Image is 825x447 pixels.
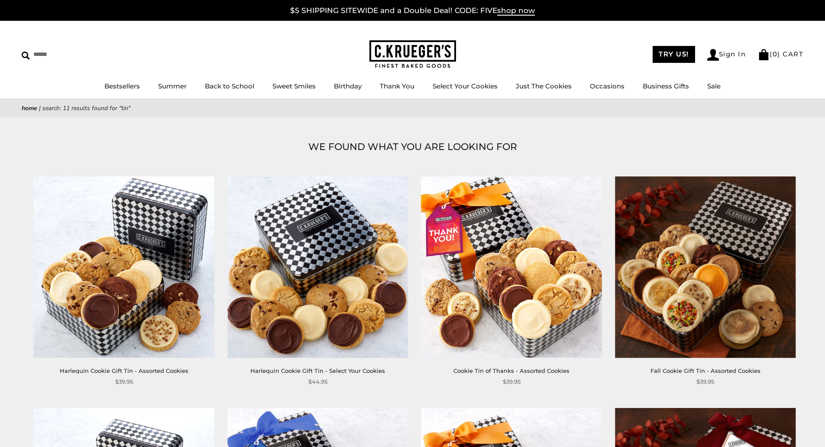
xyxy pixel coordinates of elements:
a: Business Gifts [643,82,689,90]
a: Summer [158,82,187,90]
a: Sale [707,82,721,90]
img: Cookie Tin of Thanks - Assorted Cookies [421,176,602,357]
img: C.KRUEGER'S [369,40,456,69]
a: Just The Cookies [516,82,572,90]
a: Bestsellers [104,82,140,90]
a: Occasions [590,82,624,90]
a: Select Your Cookies [433,82,498,90]
img: Harlequin Cookie Gift Tin - Assorted Cookies [34,176,214,357]
a: Sweet Smiles [272,82,316,90]
input: Search [22,48,125,61]
img: Account [707,49,719,61]
a: TRY US! [653,46,695,63]
a: $5 SHIPPING SITEWIDE and a Double Deal! CODE: FIVEshop now [290,6,535,16]
span: $39.95 [503,377,521,386]
span: $44.95 [308,377,327,386]
span: $39.95 [696,377,714,386]
a: Harlequin Cookie Gift Tin - Select Your Cookies [250,367,385,374]
a: Thank You [380,82,414,90]
a: Home [22,104,37,112]
span: shop now [497,6,535,16]
a: Harlequin Cookie Gift Tin - Assorted Cookies [60,367,188,374]
a: Sign In [707,49,746,61]
span: Search: 11 results found for "tin" [42,104,130,112]
span: 0 [773,50,778,58]
img: Fall Cookie Gift Tin - Assorted Cookies [615,176,796,357]
img: Bag [758,49,770,60]
a: (0) CART [758,50,803,58]
img: Search [22,52,30,60]
nav: breadcrumbs [22,103,803,113]
a: Fall Cookie Gift Tin - Assorted Cookies [650,367,760,374]
a: Birthday [334,82,362,90]
h1: WE FOUND WHAT YOU ARE LOOKING FOR [35,139,790,155]
a: Back to School [205,82,254,90]
span: | [39,104,41,112]
span: $39.95 [115,377,133,386]
a: Cookie Tin of Thanks - Assorted Cookies [453,367,569,374]
img: Harlequin Cookie Gift Tin - Select Your Cookies [227,176,408,357]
